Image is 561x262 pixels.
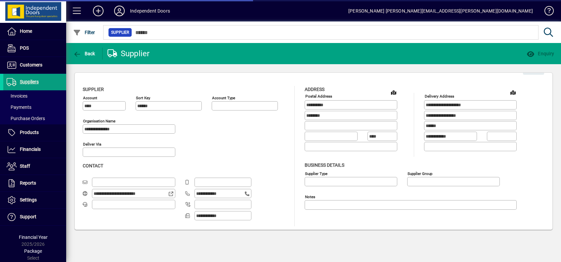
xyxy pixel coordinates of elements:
[305,162,344,168] span: Business details
[108,48,150,59] div: Supplier
[3,158,66,175] a: Staff
[73,30,95,35] span: Filter
[19,235,48,240] span: Financial Year
[20,130,39,135] span: Products
[3,141,66,158] a: Financials
[348,6,533,16] div: [PERSON_NAME] [PERSON_NAME][EMAIL_ADDRESS][PERSON_NAME][DOMAIN_NAME]
[3,113,66,124] a: Purchase Orders
[66,48,103,60] app-page-header-button: Back
[305,171,327,176] mat-label: Supplier type
[408,171,432,176] mat-label: Supplier group
[305,194,315,199] mat-label: Notes
[83,119,115,123] mat-label: Organisation name
[20,147,41,152] span: Financials
[305,87,324,92] span: Address
[20,79,39,84] span: Suppliers
[7,105,31,110] span: Payments
[20,163,30,169] span: Staff
[3,192,66,208] a: Settings
[7,93,27,99] span: Invoices
[136,96,150,100] mat-label: Sort key
[20,214,36,219] span: Support
[83,96,97,100] mat-label: Account
[508,87,518,98] a: View on map
[20,180,36,186] span: Reports
[73,51,95,56] span: Back
[3,102,66,113] a: Payments
[7,116,45,121] span: Purchase Orders
[20,28,32,34] span: Home
[83,142,101,147] mat-label: Deliver via
[3,23,66,40] a: Home
[3,90,66,102] a: Invoices
[71,26,97,38] button: Filter
[20,45,29,51] span: POS
[83,163,103,168] span: Contact
[24,248,42,254] span: Package
[71,48,97,60] button: Back
[111,29,129,36] span: Supplier
[20,62,42,67] span: Customers
[212,96,235,100] mat-label: Account Type
[539,1,553,23] a: Knowledge Base
[109,5,130,17] button: Profile
[83,87,104,92] span: Supplier
[3,57,66,73] a: Customers
[3,40,66,57] a: POS
[20,197,37,202] span: Settings
[130,6,170,16] div: Independent Doors
[3,124,66,141] a: Products
[88,5,109,17] button: Add
[3,175,66,192] a: Reports
[388,87,399,98] a: View on map
[3,209,66,225] a: Support
[523,63,544,75] button: Edit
